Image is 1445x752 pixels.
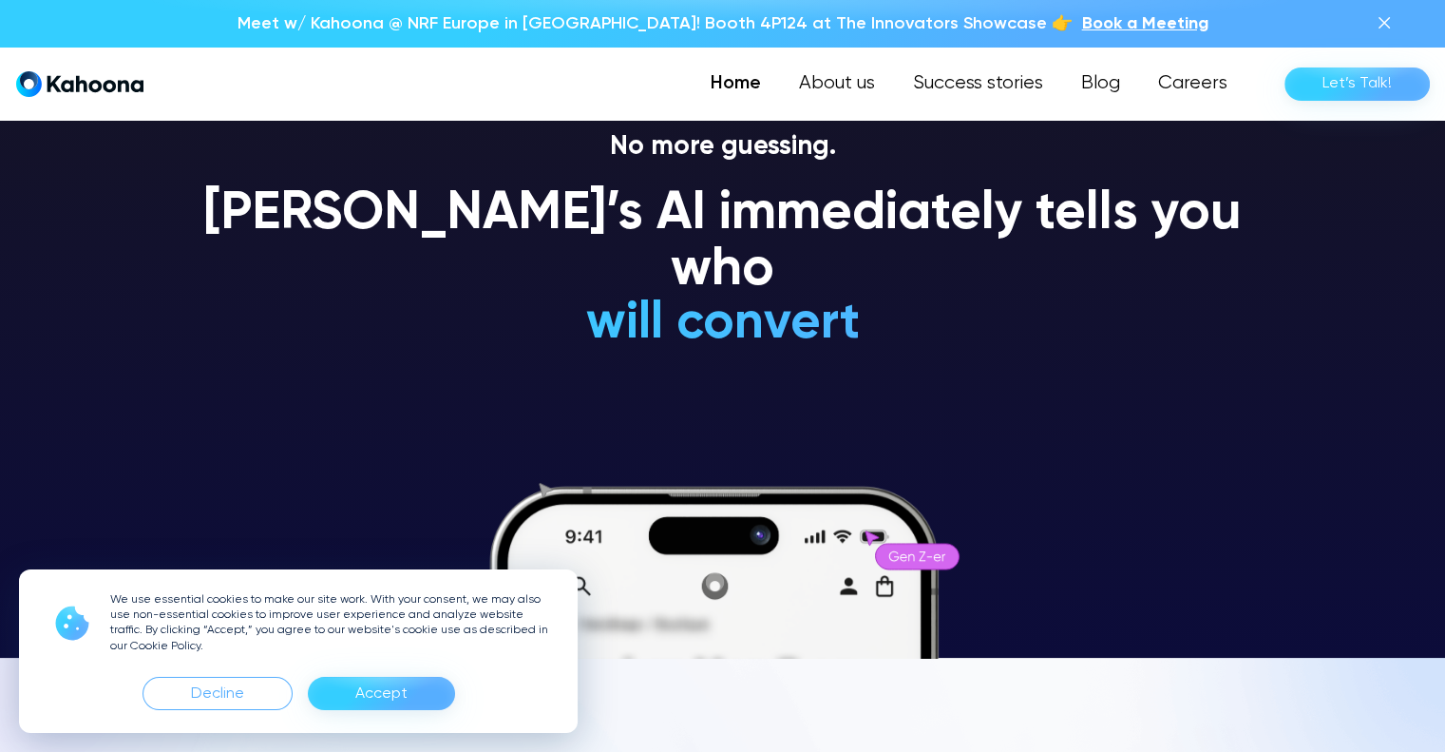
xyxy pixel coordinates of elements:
p: We use essential cookies to make our site work. With your consent, we may also use non-essential ... [110,592,555,654]
div: Decline [191,679,244,709]
a: home [16,70,143,98]
div: Accept [355,679,408,709]
a: Home [692,65,780,103]
a: Let’s Talk! [1284,67,1430,101]
h1: will convert [443,296,1002,352]
a: About us [780,65,894,103]
p: No more guessing. [181,131,1264,164]
a: Blog [1062,65,1139,103]
a: Success stories [894,65,1062,103]
p: Meet w/ Kahoona @ NRF Europe in [GEOGRAPHIC_DATA]! Booth 4P124 at The Innovators Showcase 👉 [238,11,1073,36]
div: Let’s Talk! [1322,68,1392,99]
div: Accept [308,677,455,710]
h1: [PERSON_NAME]’s AI immediately tells you who [181,186,1264,299]
a: Book a Meeting [1082,11,1208,36]
span: Book a Meeting [1082,15,1208,32]
g: Gen Z-er [889,550,945,561]
a: Careers [1139,65,1246,103]
div: Decline [143,677,293,710]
